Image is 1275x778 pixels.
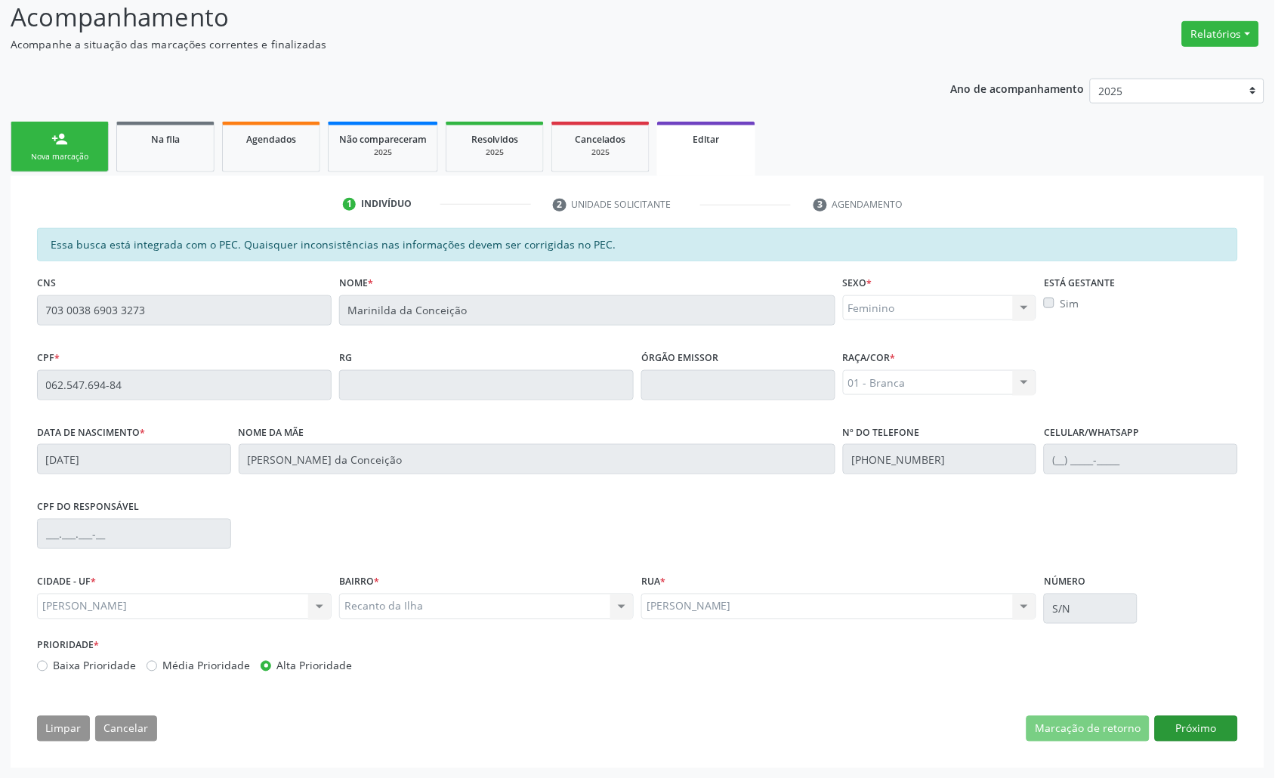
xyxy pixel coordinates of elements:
label: Prioridade [37,634,99,658]
span: Resolvidos [471,133,518,146]
div: Essa busca está integrada com o PEC. Quaisquer inconsistências nas informações devem ser corrigid... [37,228,1238,261]
span: Editar [693,133,720,146]
label: CPF [37,347,60,370]
label: Número [1044,570,1085,594]
span: Agendados [246,133,296,146]
label: Sim [1060,295,1079,311]
div: Nova marcação [22,151,97,162]
label: Raça/cor [843,347,896,370]
label: Média Prioridade [162,658,250,674]
label: Nome [339,272,373,295]
input: ___.___.___-__ [37,519,231,549]
label: Alta Prioridade [276,658,352,674]
p: Ano de acompanhamento [951,79,1085,97]
button: Relatórios [1182,21,1259,47]
label: Sexo [843,272,872,295]
div: 2025 [457,147,533,158]
span: Na fila [151,133,180,146]
label: Órgão emissor [641,347,718,370]
label: Rua [641,570,665,594]
label: Data de nascimento [37,421,145,445]
div: 2025 [563,147,638,158]
input: (__) _____-_____ [843,444,1037,474]
p: Acompanhe a situação das marcações correntes e finalizadas [11,36,888,52]
button: Cancelar [95,716,157,742]
label: CNS [37,272,56,295]
input: __/__/____ [37,444,231,474]
label: CIDADE - UF [37,570,96,594]
span: Não compareceram [339,133,427,146]
button: Limpar [37,716,90,742]
label: Nº do Telefone [843,421,920,445]
div: Indivíduo [361,197,412,211]
button: Marcação de retorno [1026,716,1150,742]
span: Cancelados [576,133,626,146]
label: Nome da mãe [239,421,304,445]
label: Está gestante [1044,272,1115,295]
div: 1 [343,198,357,211]
button: Próximo [1155,716,1238,742]
label: CPF do responsável [37,496,139,519]
input: (__) _____-_____ [1044,444,1238,474]
label: Baixa Prioridade [53,658,136,674]
label: BAIRRO [339,570,379,594]
label: Celular/WhatsApp [1044,421,1139,445]
div: person_add [51,131,68,147]
div: 2025 [339,147,427,158]
label: RG [339,347,352,370]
